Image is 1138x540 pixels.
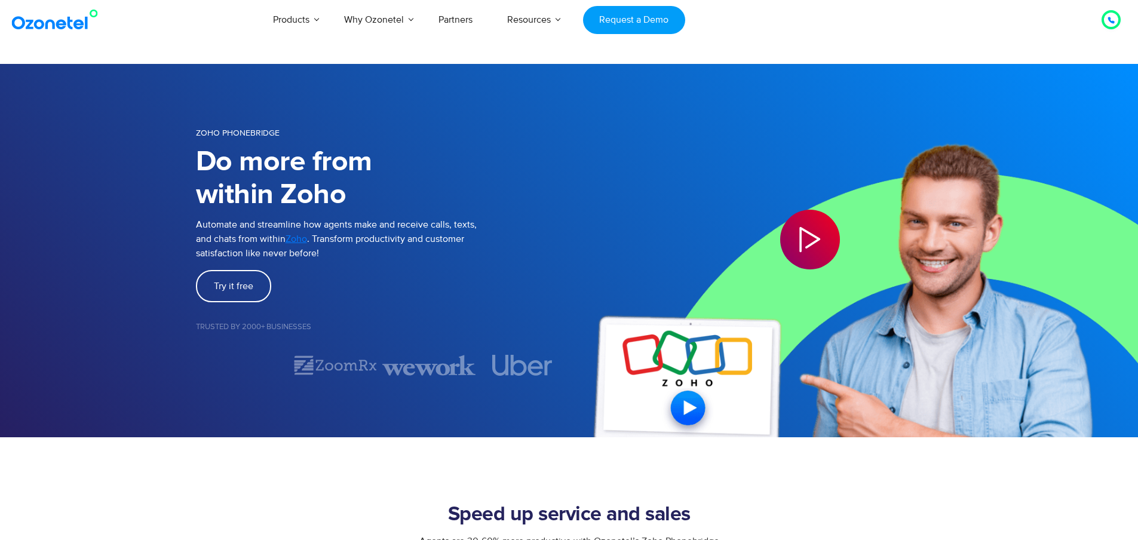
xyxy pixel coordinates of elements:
img: wework [382,355,476,376]
h5: Trusted by 2000+ Businesses [196,323,569,331]
span: Try it free [214,281,253,291]
div: 2 of 7 [289,355,382,376]
span: Zoho [286,233,307,245]
a: Try it free [196,270,271,302]
img: zoomrx [293,355,378,376]
div: Play Video [780,210,840,269]
div: 1 of 7 [196,358,289,373]
div: Image Carousel [196,355,569,376]
p: Automate and streamline how agents make and receive calls, texts, and chats from within . Transfo... [196,217,569,260]
div: 3 of 7 [382,355,476,376]
a: Request a Demo [583,6,685,34]
h2: Speed up service and sales [196,503,943,527]
h1: Do more from within Zoho [196,146,569,211]
img: uber [492,355,553,376]
span: Zoho Phonebridge [196,128,280,138]
div: 4 of 7 [476,355,569,376]
a: Zoho [286,232,307,246]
